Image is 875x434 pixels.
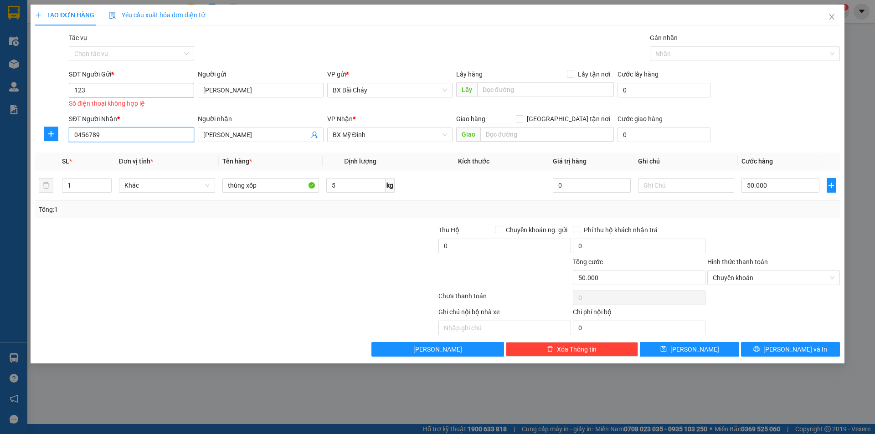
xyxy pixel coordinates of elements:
[456,82,477,97] span: Lấy
[547,346,553,353] span: delete
[198,114,323,124] div: Người nhận
[480,127,614,142] input: Dọc đường
[44,130,58,138] span: plus
[506,342,638,357] button: deleteXóa Thông tin
[819,5,844,30] button: Close
[386,178,395,193] span: kg
[618,71,659,78] label: Cước lấy hàng
[62,158,69,165] span: SL
[371,342,504,357] button: [PERSON_NAME]
[109,11,205,19] span: Yêu cầu xuất hóa đơn điện tử
[413,344,462,354] span: [PERSON_NAME]
[523,114,614,124] span: [GEOGRAPHIC_DATA] tận nơi
[119,158,153,165] span: Đơn vị tính
[753,346,760,353] span: printer
[333,83,447,97] span: BX Bãi Cháy
[638,178,735,193] input: Ghi Chú
[553,158,587,165] span: Giá trị hàng
[660,346,667,353] span: save
[618,128,710,142] input: Cước giao hàng
[327,115,353,123] span: VP Nhận
[741,342,840,357] button: printer[PERSON_NAME] và In
[553,178,630,193] input: 0
[124,179,210,192] span: Khác
[35,11,94,19] span: TẠO ĐƠN HÀNG
[713,271,834,285] span: Chuyển khoản
[573,307,705,321] div: Chi phí nội bộ
[573,258,603,266] span: Tổng cước
[437,291,572,307] div: Chưa thanh toán
[438,307,571,321] div: Ghi chú nội bộ nhà xe
[222,178,319,193] input: VD: Bàn, Ghế
[634,153,738,170] th: Ghi chú
[502,225,571,235] span: Chuyển khoản ng. gửi
[828,13,835,20] span: close
[580,225,661,235] span: Phí thu hộ khách nhận trả
[438,321,571,335] input: Nhập ghi chú
[327,69,453,79] div: VP gửi
[198,69,323,79] div: Người gửi
[35,12,41,18] span: plus
[69,34,87,41] label: Tác vụ
[650,34,678,41] label: Gán nhãn
[827,182,836,189] span: plus
[707,258,768,266] label: Hình thức thanh toán
[458,158,489,165] span: Kích thước
[456,127,480,142] span: Giao
[670,344,719,354] span: [PERSON_NAME]
[311,131,318,138] span: user-add
[574,69,614,79] span: Lấy tận nơi
[69,114,194,124] div: SĐT Người Nhận
[44,127,58,141] button: plus
[456,71,483,78] span: Lấy hàng
[222,158,252,165] span: Tên hàng
[69,98,194,109] div: Số điện thoại không hợp lệ
[763,344,827,354] span: [PERSON_NAME] và In
[39,204,338,214] div: Tổng: 1
[618,115,663,123] label: Cước giao hàng
[333,128,447,142] span: BX Mỹ Đình
[827,178,836,193] button: plus
[640,342,739,357] button: save[PERSON_NAME]
[456,115,485,123] span: Giao hàng
[618,83,710,97] input: Cước lấy hàng
[109,12,116,19] img: icon
[557,344,597,354] span: Xóa Thông tin
[741,158,773,165] span: Cước hàng
[438,226,459,234] span: Thu Hộ
[69,69,194,79] div: SĐT Người Gửi
[39,178,53,193] button: delete
[344,158,376,165] span: Định lượng
[477,82,614,97] input: Dọc đường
